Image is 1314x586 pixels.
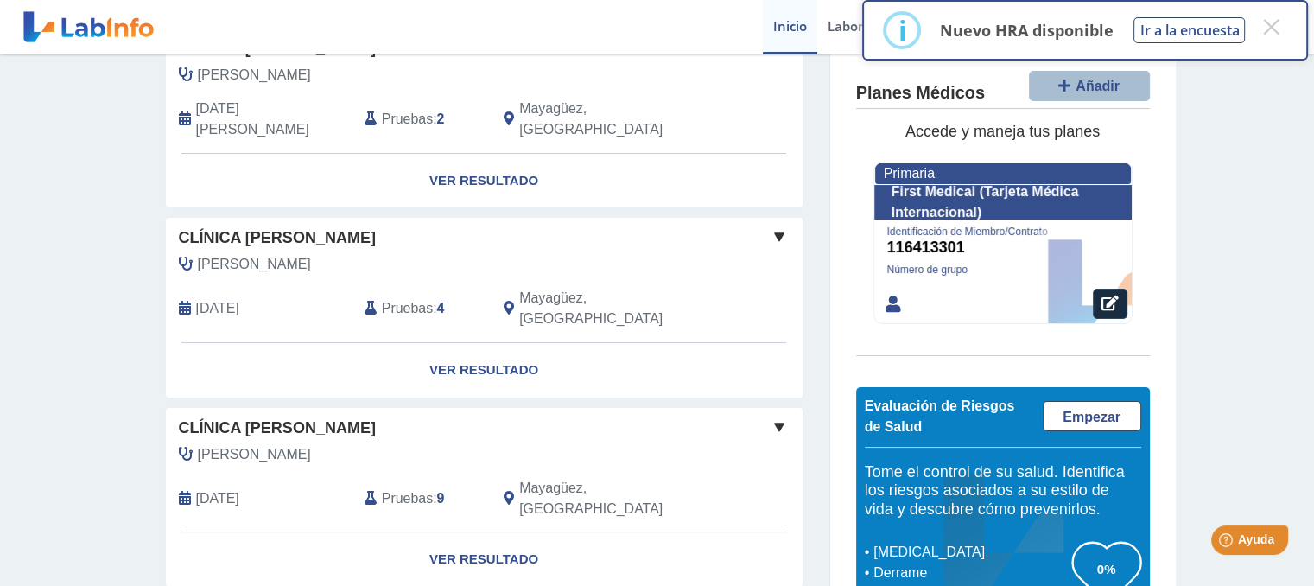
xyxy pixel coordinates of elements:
[828,17,906,35] font: Laboratorios
[519,288,710,329] span: Mayagüez, PR
[382,491,433,506] font: Pruebas
[196,491,239,506] font: [DATE]
[1139,21,1239,40] font: Ir a la encuesta
[939,20,1113,41] font: Nuevo HRA disponible
[1076,79,1120,93] font: Añadir
[429,173,538,188] font: Ver resultado
[519,101,663,137] font: Mayagüez, [GEOGRAPHIC_DATA]
[1260,5,1282,48] font: ×
[166,154,803,208] a: Ver resultado
[196,99,352,140] span: 06-06-2025
[865,398,1015,434] font: Evaluación de Riesgos de Salud
[433,111,436,126] font: :
[179,229,376,246] font: Clínica [PERSON_NAME]
[433,491,436,506] font: :
[1043,401,1141,431] a: Empezar
[873,545,985,559] font: [MEDICAL_DATA]
[905,122,1100,139] font: Accede y maneja tus planes
[198,447,311,462] font: [PERSON_NAME]
[898,11,906,49] font: i
[1160,519,1295,567] iframe: Lanzador de widgets de ayuda
[519,290,663,326] font: Mayagüez, [GEOGRAPHIC_DATA]
[437,491,445,506] font: 9
[1133,17,1245,43] button: Ir a la encuesta
[198,444,311,465] span: Bartolomei Rodríguez, Luz
[196,298,239,319] span: 19-02-2025
[429,362,538,377] font: Ver resultado
[856,82,985,101] font: Planes Médicos
[865,462,1125,517] font: Tome el control de su salud. Identifica los riesgos asociados a su estilo de vida y descubre cómo...
[198,254,311,275] span: Bartolomei Rodríguez, Luz
[382,301,433,315] font: Pruebas
[437,111,445,126] font: 2
[179,419,376,436] font: Clínica [PERSON_NAME]
[519,99,710,140] span: Mayagüez, PR
[196,488,239,509] span: 10 de octubre de 2024
[1255,11,1286,42] button: Cerrar este diálogo
[1063,410,1120,424] font: Empezar
[198,65,311,86] span: Bartolomei Rodríguez, Luz
[1097,562,1116,576] font: 0%
[884,166,935,181] font: Primaria
[196,301,239,315] font: [DATE]
[519,481,663,516] font: Mayagüez, [GEOGRAPHIC_DATA]
[433,301,436,315] font: :
[429,551,538,566] font: Ver resultado
[196,101,309,137] font: [DATE][PERSON_NAME]
[873,565,927,580] font: Derrame
[198,257,311,271] font: [PERSON_NAME]
[773,17,807,35] font: Inicio
[382,111,433,126] font: Pruebas
[437,301,445,315] font: 4
[198,67,311,82] font: [PERSON_NAME]
[1029,71,1150,101] button: Añadir
[166,343,803,398] a: Ver resultado
[519,478,710,519] span: Mayagüez, PR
